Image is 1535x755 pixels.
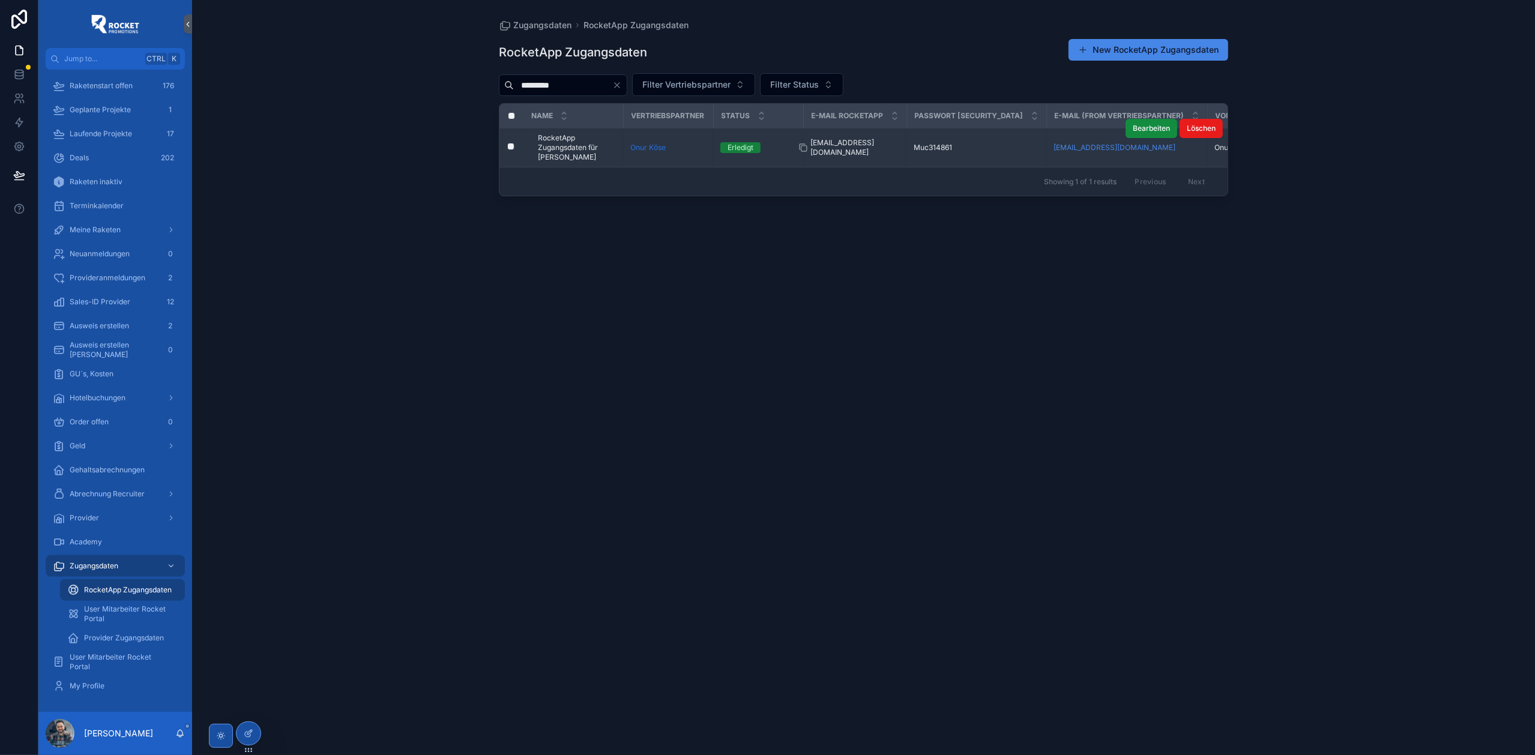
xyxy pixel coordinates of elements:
button: Löschen [1180,119,1223,138]
span: Bearbeiten [1133,124,1170,133]
a: Provideranmeldungen2 [46,267,185,289]
a: [EMAIL_ADDRESS][DOMAIN_NAME] [1054,143,1175,152]
a: My Profile [46,675,185,697]
a: Laufende Projekte17 [46,123,185,145]
span: Showing 1 of 1 results [1044,177,1117,187]
span: E-Mail RocketApp [812,111,884,121]
button: New RocketApp Zugangsdaten [1069,39,1228,61]
div: Erledigt [728,142,753,153]
a: Hotelbuchungen [46,387,185,409]
span: Raketenstart offen [70,81,133,91]
span: Onur [1214,143,1231,152]
a: Provider Zugangsdaten [60,627,185,649]
a: Onur [1214,143,1372,152]
span: Zugangsdaten [513,19,571,31]
a: RocketApp Zugangsdaten [60,579,185,601]
button: Select Button [632,73,755,96]
div: 1 [163,103,178,117]
a: RocketApp Zugangsdaten [584,19,689,31]
a: Sales-ID Provider12 [46,291,185,313]
span: Ausweis erstellen [70,321,129,331]
span: Vertriebspartner [632,111,705,121]
a: RocketApp Zugangsdaten für [PERSON_NAME] [538,133,616,162]
span: Academy [70,537,102,547]
a: Geld [46,435,185,457]
a: Raketen inaktiv [46,171,185,193]
a: Academy [46,531,185,553]
span: User Mitarbeiter Rocket Portal [70,652,173,672]
button: Bearbeiten [1126,119,1177,138]
a: Order offen0 [46,411,185,433]
button: Clear [612,80,627,90]
a: [EMAIL_ADDRESS][DOMAIN_NAME] [810,138,899,157]
a: [EMAIL_ADDRESS][DOMAIN_NAME] [1054,143,1200,152]
span: User Mitarbeiter Rocket Portal [84,604,173,624]
div: 0 [163,343,178,357]
a: User Mitarbeiter Rocket Portal [46,651,185,673]
span: Sales-ID Provider [70,297,130,307]
span: RocketApp Zugangsdaten [84,585,172,595]
a: Onur Köse [630,143,666,152]
a: Zugangsdaten [499,19,571,31]
span: Passwort [SECURITY_DATA] [915,111,1024,121]
span: Jump to... [64,54,140,64]
span: E-Mail (from Vertriebspartner) [1055,111,1184,121]
button: Jump to...CtrlK [46,48,185,70]
span: Ctrl [145,53,167,65]
h1: RocketApp Zugangsdaten [499,44,647,61]
span: GU´s, Kosten [70,369,113,379]
a: Terminkalender [46,195,185,217]
span: Löschen [1187,124,1216,133]
div: 0 [163,247,178,261]
div: 12 [163,295,178,309]
a: GU´s, Kosten [46,363,185,385]
span: My Profile [70,681,104,691]
div: 202 [157,151,178,165]
span: Filter Vertriebspartner [642,79,731,91]
div: 2 [163,271,178,285]
span: Order offen [70,417,109,427]
div: 17 [163,127,178,141]
div: 176 [159,79,178,93]
a: Onur Köse [630,143,706,152]
a: Ausweis erstellen2 [46,315,185,337]
span: Deals [70,153,89,163]
button: Select Button [760,73,843,96]
span: Neuanmeldungen [70,249,130,259]
div: scrollable content [38,70,192,712]
span: Meine Raketen [70,225,121,235]
span: Raketen inaktiv [70,177,122,187]
p: [PERSON_NAME] [84,727,153,739]
a: Neuanmeldungen0 [46,243,185,265]
a: Abrechnung Recruiter [46,483,185,505]
a: Meine Raketen [46,219,185,241]
span: Gehaltsabrechnungen [70,465,145,475]
span: Laufende Projekte [70,129,132,139]
span: Muc314861 [914,143,952,152]
span: Ausweis erstellen [PERSON_NAME] [70,340,158,359]
a: User Mitarbeiter Rocket Portal [60,603,185,625]
span: Geplante Projekte [70,105,131,115]
a: Geplante Projekte1 [46,99,185,121]
a: Erledigt [720,142,796,153]
span: Geld [70,441,85,451]
div: 2 [163,319,178,333]
span: K [169,54,179,64]
a: Ausweis erstellen [PERSON_NAME]0 [46,339,185,361]
a: Deals202 [46,147,185,169]
a: Provider [46,507,185,529]
img: App logo [91,14,139,34]
span: Status [722,111,750,121]
span: Zugangsdaten [70,561,118,571]
span: Provider Zugangsdaten [84,633,164,643]
span: Hotelbuchungen [70,393,125,403]
span: Provideranmeldungen [70,273,145,283]
a: Zugangsdaten [46,555,185,577]
a: Raketenstart offen176 [46,75,185,97]
span: Terminkalender [70,201,124,211]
